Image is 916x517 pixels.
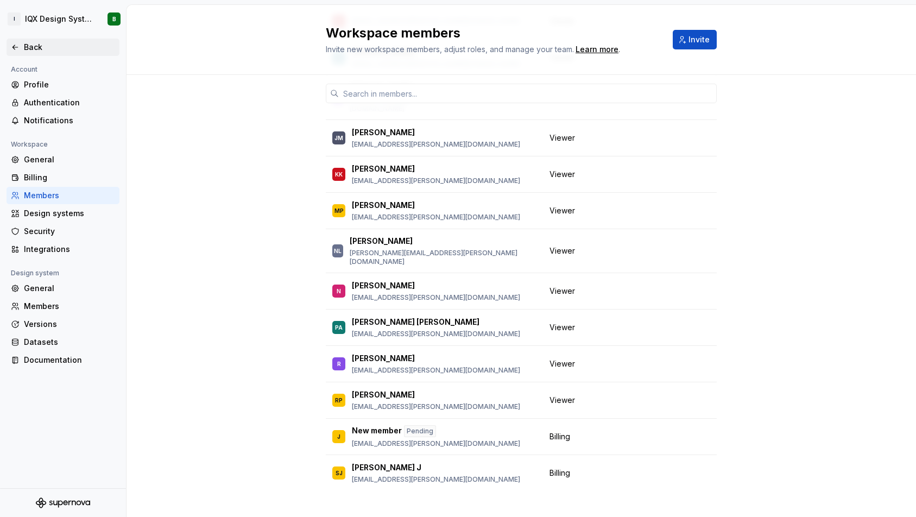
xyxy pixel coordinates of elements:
[352,330,520,338] p: [EMAIL_ADDRESS][PERSON_NAME][DOMAIN_NAME]
[8,12,21,26] div: I
[335,322,343,333] div: PA
[326,24,660,42] h2: Workspace members
[334,205,344,216] div: MP
[24,337,115,348] div: Datasets
[7,76,119,93] a: Profile
[335,395,343,406] div: RP
[574,46,620,54] span: .
[7,169,119,186] a: Billing
[24,283,115,294] div: General
[24,301,115,312] div: Members
[24,42,115,53] div: Back
[36,497,90,508] svg: Supernova Logo
[352,462,421,473] p: [PERSON_NAME] J
[352,439,520,448] p: [EMAIL_ADDRESS][PERSON_NAME][DOMAIN_NAME]
[7,333,119,351] a: Datasets
[24,172,115,183] div: Billing
[352,163,415,174] p: [PERSON_NAME]
[549,431,570,442] span: Billing
[2,7,124,31] button: IIQX Design SystemB
[352,213,520,222] p: [EMAIL_ADDRESS][PERSON_NAME][DOMAIN_NAME]
[24,355,115,365] div: Documentation
[7,280,119,297] a: General
[337,358,341,369] div: R
[7,112,119,129] a: Notifications
[352,425,402,437] p: New member
[549,395,575,406] span: Viewer
[24,244,115,255] div: Integrations
[24,226,115,237] div: Security
[339,84,717,103] input: Search in members...
[549,133,575,143] span: Viewer
[7,241,119,258] a: Integrations
[352,293,520,302] p: [EMAIL_ADDRESS][PERSON_NAME][DOMAIN_NAME]
[352,140,520,149] p: [EMAIL_ADDRESS][PERSON_NAME][DOMAIN_NAME]
[24,115,115,126] div: Notifications
[7,151,119,168] a: General
[7,94,119,111] a: Authentication
[7,316,119,333] a: Versions
[7,205,119,222] a: Design systems
[24,154,115,165] div: General
[352,402,520,411] p: [EMAIL_ADDRESS][PERSON_NAME][DOMAIN_NAME]
[24,97,115,108] div: Authentication
[673,30,717,49] button: Invite
[549,322,575,333] span: Viewer
[7,63,42,76] div: Account
[24,319,115,330] div: Versions
[404,425,436,437] div: Pending
[7,351,119,369] a: Documentation
[7,298,119,315] a: Members
[549,169,575,180] span: Viewer
[576,44,618,55] a: Learn more
[334,245,342,256] div: NL
[337,286,341,297] div: N
[549,245,575,256] span: Viewer
[7,267,64,280] div: Design system
[352,353,415,364] p: [PERSON_NAME]
[352,475,520,484] p: [EMAIL_ADDRESS][PERSON_NAME][DOMAIN_NAME]
[7,187,119,204] a: Members
[352,280,415,291] p: [PERSON_NAME]
[352,176,520,185] p: [EMAIL_ADDRESS][PERSON_NAME][DOMAIN_NAME]
[336,468,343,478] div: SJ
[549,205,575,216] span: Viewer
[24,79,115,90] div: Profile
[350,249,536,266] p: [PERSON_NAME][EMAIL_ADDRESS][PERSON_NAME][DOMAIN_NAME]
[25,14,94,24] div: IQX Design System
[7,39,119,56] a: Back
[24,208,115,219] div: Design systems
[112,15,116,23] div: B
[549,468,570,478] span: Billing
[334,133,343,143] div: JM
[335,169,343,180] div: KK
[549,358,575,369] span: Viewer
[352,366,520,375] p: [EMAIL_ADDRESS][PERSON_NAME][DOMAIN_NAME]
[352,317,479,327] p: [PERSON_NAME] [PERSON_NAME]
[352,389,415,400] p: [PERSON_NAME]
[352,200,415,211] p: [PERSON_NAME]
[549,286,575,297] span: Viewer
[688,34,710,45] span: Invite
[24,190,115,201] div: Members
[350,236,413,247] p: [PERSON_NAME]
[352,127,415,138] p: [PERSON_NAME]
[337,431,340,442] div: J
[7,223,119,240] a: Security
[7,138,52,151] div: Workspace
[326,45,574,54] span: Invite new workspace members, adjust roles, and manage your team.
